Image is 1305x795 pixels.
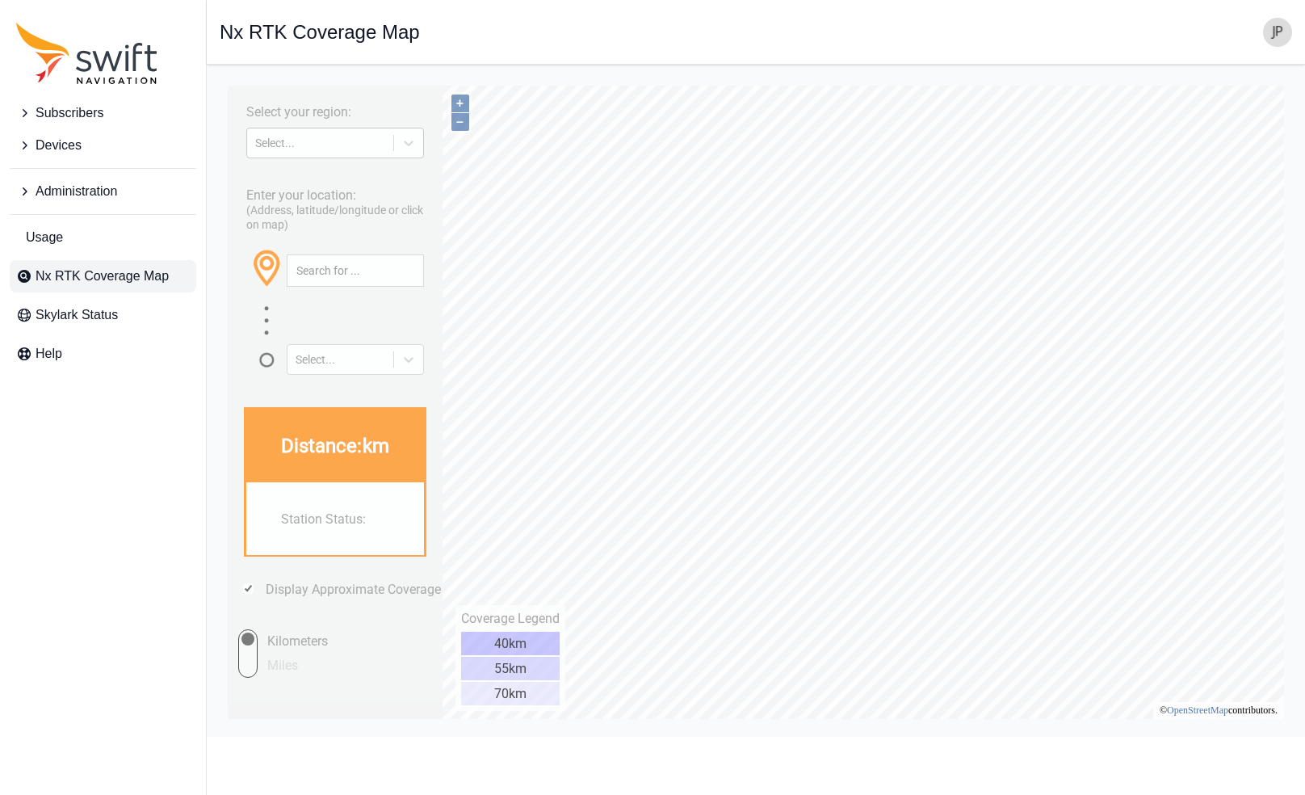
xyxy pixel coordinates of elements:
iframe: RTK Map [220,78,1292,724]
li: © contributors. [940,627,1058,638]
img: user photo [1263,18,1292,47]
a: Skylark Status [10,299,196,331]
button: Subscribers [10,97,196,129]
h1: Nx RTK Coverage Map [220,23,420,42]
a: Help [10,338,196,370]
span: Skylark Status [36,305,118,325]
span: Administration [36,182,117,201]
span: Devices [36,136,82,155]
button: Devices [10,129,196,162]
a: Nx RTK Coverage Map [10,260,196,292]
div: 40km [241,554,340,578]
div: 55km [241,579,340,603]
div: Coverage Legend [241,533,340,549]
a: OpenStreetMap [947,627,1009,638]
span: Help [36,344,62,364]
a: Usage [10,221,196,254]
button: Administration [10,175,196,208]
span: Usage [26,228,63,247]
span: Nx RTK Coverage Map [36,267,169,286]
span: Subscribers [36,103,103,123]
div: 70km [241,604,340,628]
